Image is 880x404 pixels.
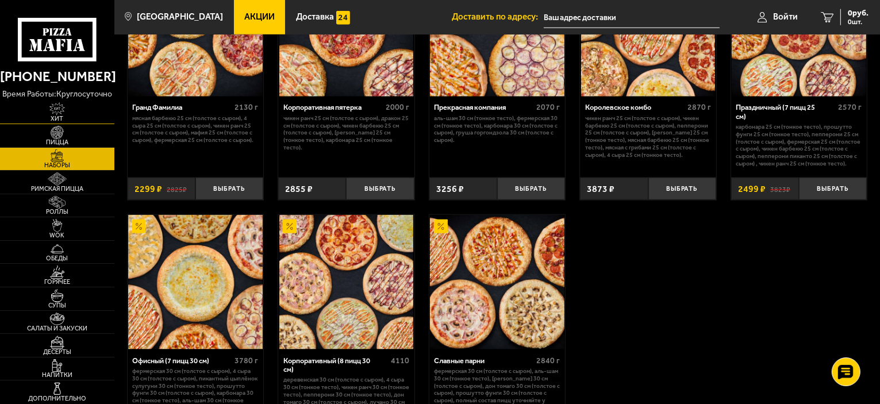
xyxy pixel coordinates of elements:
[235,102,258,112] span: 2130 г
[283,356,388,374] div: Корпоративный (8 пицц 30 см)
[736,124,862,168] p: Карбонара 25 см (тонкое тесто), Прошутто Фунги 25 см (тонкое тесто), Пепперони 25 см (толстое с с...
[587,184,614,194] span: 3873 ₽
[848,9,869,17] span: 0 руб.
[434,115,560,144] p: Аль-Шам 30 см (тонкое тесто), Фермерская 30 см (тонкое тесто), Карбонара 30 см (толстое с сыром),...
[436,184,464,194] span: 3256 ₽
[167,184,187,194] s: 2825 ₽
[336,11,350,25] img: 15daf4d41897b9f0e9f617042186c801.svg
[430,215,564,349] img: Славные парни
[128,215,263,349] img: Офисный (7 пицц 30 см)
[497,178,565,200] button: Выбрать
[391,356,409,365] span: 4110
[285,184,313,194] span: 2855 ₽
[585,103,685,111] div: Королевское комбо
[770,184,790,194] s: 3823 ₽
[434,220,448,233] img: Акционный
[434,356,533,365] div: Славные парни
[429,215,566,349] a: АкционныйСлавные парни
[195,178,263,200] button: Выбрать
[648,178,716,200] button: Выбрать
[585,115,711,159] p: Чикен Ранч 25 см (толстое с сыром), Чикен Барбекю 25 см (толстое с сыром), Пепперони 25 см (толст...
[799,178,867,200] button: Выбрать
[738,184,766,194] span: 2499 ₽
[132,220,146,233] img: Акционный
[283,103,383,111] div: Корпоративная пятерка
[244,13,275,21] span: Акции
[132,356,232,365] div: Офисный (7 пицц 30 см)
[687,102,711,112] span: 2870 г
[283,220,297,233] img: Акционный
[278,215,414,349] a: АкционныйКорпоративный (8 пицц 30 см)
[537,102,560,112] span: 2070 г
[434,103,533,111] div: Прекрасная компания
[386,102,409,112] span: 2000 г
[537,356,560,365] span: 2840 г
[773,13,798,21] span: Войти
[283,115,409,152] p: Чикен Ранч 25 см (толстое с сыром), Дракон 25 см (толстое с сыром), Чикен Барбекю 25 см (толстое ...
[346,178,414,200] button: Выбрать
[132,103,232,111] div: Гранд Фамилиа
[736,103,835,121] div: Праздничный (7 пицц 25 см)
[848,18,869,25] span: 0 шт.
[296,13,334,21] span: Доставка
[544,7,720,28] input: Ваш адрес доставки
[839,102,862,112] span: 2570 г
[135,184,162,194] span: 2299 ₽
[137,13,223,21] span: [GEOGRAPHIC_DATA]
[235,356,258,365] span: 3780 г
[279,215,414,349] img: Корпоративный (8 пицц 30 см)
[132,115,258,144] p: Мясная Барбекю 25 см (толстое с сыром), 4 сыра 25 см (толстое с сыром), Чикен Ранч 25 см (толстое...
[452,13,544,21] span: Доставить по адресу:
[128,215,264,349] a: АкционныйОфисный (7 пицц 30 см)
